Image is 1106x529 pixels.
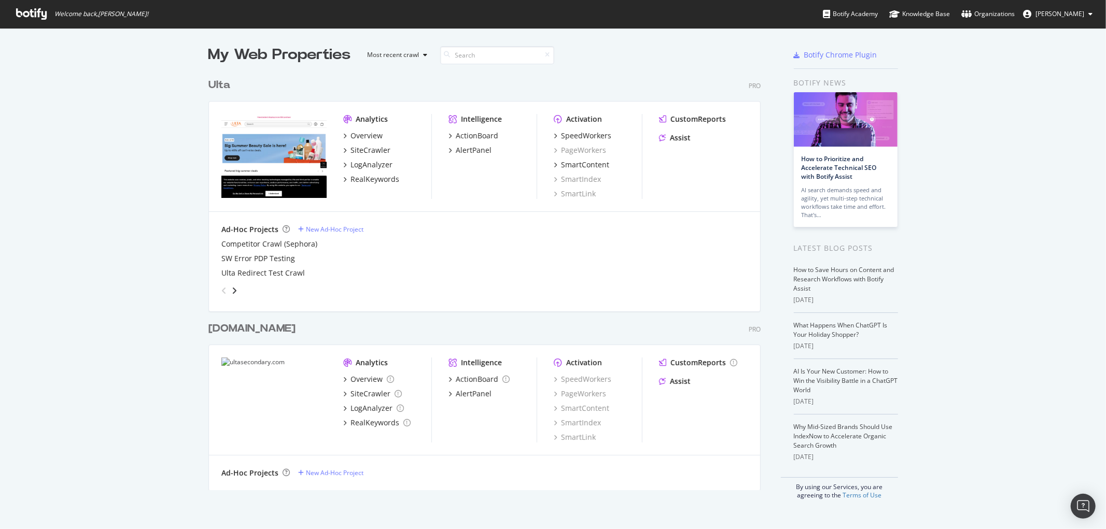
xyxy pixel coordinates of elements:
div: SpeedWorkers [561,131,611,141]
a: SpeedWorkers [554,131,611,141]
div: [DATE] [794,452,898,462]
img: ultasecondary.com [221,358,327,442]
div: Pro [749,81,761,90]
div: AlertPanel [456,145,492,155]
a: Botify Chrome Plugin [794,50,877,60]
div: Overview [351,131,383,141]
div: New Ad-Hoc Project [306,225,363,234]
div: Latest Blog Posts [794,242,898,254]
a: SmartContent [554,403,609,413]
div: CustomReports [670,358,726,368]
div: Botify Chrome Plugin [804,50,877,60]
div: SiteCrawler [351,145,390,155]
a: RealKeywords [343,418,411,428]
input: Search [440,46,554,64]
button: Most recent crawl [359,47,432,63]
div: [DATE] [794,397,898,406]
div: Ad-Hoc Projects [221,224,278,235]
a: RealKeywords [343,174,399,184]
a: AI Is Your New Customer: How to Win the Visibility Battle in a ChatGPT World [794,367,898,394]
div: [DATE] [794,295,898,305]
a: SiteCrawler [343,389,402,399]
a: ActionBoard [449,131,498,141]
div: Botify Academy [823,9,878,19]
img: www.ulta.com [221,114,327,198]
a: Assist [659,376,691,387]
div: angle-left [217,282,231,299]
button: [PERSON_NAME] [1015,6,1101,22]
a: Terms of Use [843,491,881,499]
a: Ulta Redirect Test Crawl [221,268,305,278]
a: SiteCrawler [343,145,390,155]
a: How to Save Hours on Content and Research Workflows with Botify Assist [794,265,894,293]
div: grid [208,65,769,490]
a: Overview [343,131,383,141]
div: angle-right [231,285,238,296]
a: SmartLink [554,432,596,442]
div: Most recent crawl [368,52,419,58]
div: SmartIndex [554,418,601,428]
a: CustomReports [659,114,726,124]
div: [DATE] [794,341,898,351]
a: SmartContent [554,160,609,170]
a: AlertPanel [449,389,492,399]
div: New Ad-Hoc Project [306,468,363,477]
div: Overview [351,374,383,384]
a: [DOMAIN_NAME] [208,321,300,336]
div: Pro [749,325,761,334]
a: Competitor Crawl (Sephora) [221,239,317,249]
div: Analytics [356,114,388,124]
a: New Ad-Hoc Project [298,225,363,234]
a: What Happens When ChatGPT Is Your Holiday Shopper? [794,321,888,339]
div: Ulta [208,78,230,93]
div: Intelligence [461,358,502,368]
div: Open Intercom Messenger [1071,494,1096,519]
a: PageWorkers [554,389,606,399]
div: RealKeywords [351,174,399,184]
a: New Ad-Hoc Project [298,468,363,477]
div: Botify news [794,77,898,89]
div: Analytics [356,358,388,368]
a: LogAnalyzer [343,160,393,170]
a: Ulta [208,78,234,93]
a: ActionBoard [449,374,510,384]
div: Assist [670,376,691,387]
div: Activation [566,114,602,124]
div: ActionBoard [456,374,498,384]
a: AlertPanel [449,145,492,155]
a: CustomReports [659,358,737,368]
a: SmartLink [554,189,596,199]
div: Intelligence [461,114,502,124]
div: By using our Services, you are agreeing to the [781,477,898,499]
a: SmartIndex [554,174,601,184]
a: Assist [659,133,691,143]
span: Dan Sgammato [1035,9,1084,18]
div: CustomReports [670,114,726,124]
div: AI search demands speed and agility, yet multi-step technical workflows take time and effort. Tha... [802,186,890,219]
div: LogAnalyzer [351,160,393,170]
div: ActionBoard [456,131,498,141]
div: PageWorkers [554,145,606,155]
a: SpeedWorkers [554,374,611,384]
div: SiteCrawler [351,389,390,399]
a: SW Error PDP Testing [221,253,295,264]
img: How to Prioritize and Accelerate Technical SEO with Botify Assist [794,92,898,147]
div: Ad-Hoc Projects [221,468,278,478]
div: Organizations [961,9,1015,19]
div: RealKeywords [351,418,399,428]
div: [DOMAIN_NAME] [208,321,296,336]
span: Welcome back, [PERSON_NAME] ! [54,10,148,18]
div: Knowledge Base [889,9,950,19]
div: LogAnalyzer [351,403,393,413]
div: AlertPanel [456,389,492,399]
a: How to Prioritize and Accelerate Technical SEO with Botify Assist [802,154,877,181]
